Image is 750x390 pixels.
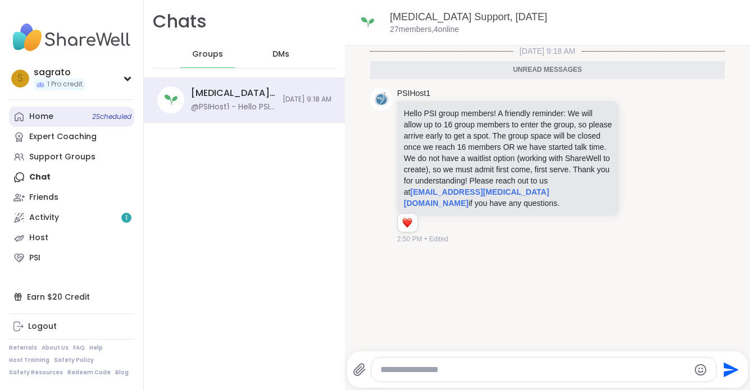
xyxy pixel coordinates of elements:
[29,212,59,223] div: Activity
[9,107,134,127] a: Home2Scheduled
[9,187,134,208] a: Friends
[370,61,725,79] div: Unread messages
[29,111,53,122] div: Home
[9,127,134,147] a: Expert Coaching
[153,9,207,34] h1: Chats
[9,369,63,377] a: Safety Resources
[73,344,85,352] a: FAQ
[272,49,289,60] span: DMs
[397,234,422,244] span: 2:50 PM
[67,369,111,377] a: Redeem Code
[370,88,393,111] img: https://sharewell-space-live.sfo3.digitaloceanspaces.com/user-generated/74daf50f-3033-463f-9754-f...
[9,287,134,307] div: Earn $20 Credit
[717,357,742,382] button: Send
[89,344,103,352] a: Help
[29,253,40,264] div: PSI
[404,187,549,208] a: [EMAIL_ADDRESS][MEDICAL_DATA][DOMAIN_NAME]
[9,228,134,248] a: Host
[9,18,134,57] img: ShareWell Nav Logo
[28,321,57,332] div: Logout
[390,24,459,35] p: 27 members, 4 online
[29,192,58,203] div: Friends
[9,316,134,337] a: Logout
[34,66,85,79] div: sagrato
[9,248,134,268] a: PSI
[191,102,276,113] div: @PSIHost1 - Hello PSI group members! A friendly reminder: We will allow up to 16 group members to...
[694,363,707,377] button: Emoji picker
[9,147,134,167] a: Support Groups
[29,232,48,244] div: Host
[29,152,96,163] div: Support Groups
[157,86,184,113] img: Early Pregnancy Loss Support, Oct 14
[283,95,331,104] span: [DATE] 9:18 AM
[42,344,69,352] a: About Us
[191,87,276,99] div: [MEDICAL_DATA] Support, [DATE]
[47,80,83,89] span: 1 Pro credit
[9,344,37,352] a: Referrals
[192,49,223,60] span: Groups
[354,9,381,36] img: Early Pregnancy Loss Support, Oct 14
[401,218,413,227] button: Reactions: love
[54,356,94,364] a: Safety Policy
[29,131,97,143] div: Expert Coaching
[9,208,134,228] a: Activity1
[125,213,128,223] span: 1
[425,234,427,244] span: •
[513,45,582,57] span: [DATE] 9:18 AM
[17,71,23,86] span: s
[9,356,49,364] a: Host Training
[115,369,129,377] a: Blog
[390,11,547,22] a: [MEDICAL_DATA] Support, [DATE]
[397,88,430,99] a: PSIHost1
[429,234,448,244] span: Edited
[380,364,689,375] textarea: Type your message
[404,108,612,209] p: Hello PSI group members! A friendly reminder: We will allow up to 16 group members to enter the g...
[92,112,131,121] span: 2 Scheduled
[398,214,417,232] div: Reaction list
